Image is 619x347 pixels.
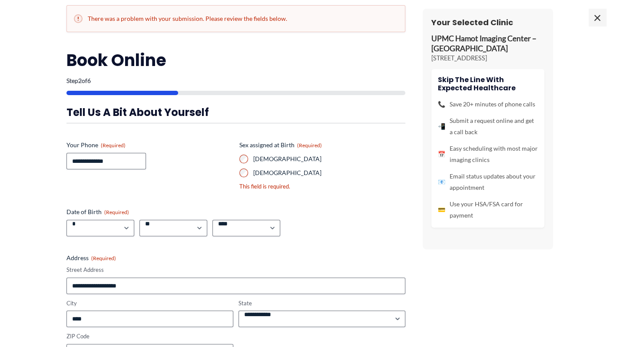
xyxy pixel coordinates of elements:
h3: Your Selected Clinic [431,17,544,27]
legend: Sex assigned at Birth [239,141,322,149]
span: 6 [87,77,91,84]
p: UPMC Hamot Imaging Center – [GEOGRAPHIC_DATA] [431,34,544,54]
li: Submit a request online and get a call back [438,115,538,138]
label: State [238,299,405,307]
span: × [589,9,606,26]
span: 📲 [438,121,445,132]
div: This field is required. [239,182,405,191]
span: 💳 [438,204,445,215]
span: 2 [78,77,82,84]
span: (Required) [297,142,322,149]
h3: Tell us a bit about yourself [66,106,405,119]
span: 📧 [438,176,445,188]
li: Email status updates about your appointment [438,171,538,193]
li: Use your HSA/FSA card for payment [438,198,538,221]
span: (Required) [91,255,116,261]
span: 📅 [438,149,445,160]
label: [DEMOGRAPHIC_DATA] [253,155,405,163]
span: (Required) [104,209,129,215]
label: ZIP Code [66,332,233,340]
label: City [66,299,233,307]
legend: Address [66,254,116,262]
p: [STREET_ADDRESS] [431,54,544,63]
span: (Required) [101,142,126,149]
label: [DEMOGRAPHIC_DATA] [253,169,405,177]
label: Your Phone [66,141,232,149]
h4: Skip the line with Expected Healthcare [438,76,538,92]
label: Street Address [66,266,405,274]
h2: There was a problem with your submission. Please review the fields below. [74,14,398,23]
p: Step of [66,78,405,84]
li: Easy scheduling with most major imaging clinics [438,143,538,165]
legend: Date of Birth [66,208,129,216]
li: Save 20+ minutes of phone calls [438,99,538,110]
span: 📞 [438,99,445,110]
h2: Book Online [66,50,405,71]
